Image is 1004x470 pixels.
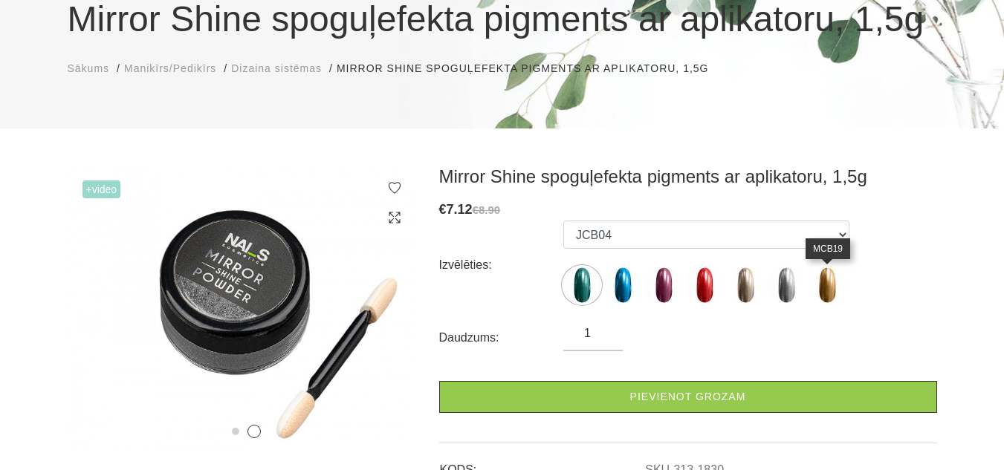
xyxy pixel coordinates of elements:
li: Mirror Shine spoguļefekta pigments ar aplikatoru, 1,5g [337,61,723,76]
a: Sākums [68,61,110,76]
h3: Mirror Shine spoguļefekta pigments ar aplikatoru, 1,5g [439,166,937,188]
button: 1 of 2 [232,428,239,435]
div: Izvēlēties: [439,253,564,277]
img: ... [604,267,641,304]
img: ... [727,267,764,304]
a: Pievienot grozam [439,381,937,413]
img: ... [809,267,846,304]
span: Dizaina sistēmas [231,62,322,74]
span: 7.12 [447,202,473,217]
span: Sākums [68,62,110,74]
img: ... [563,267,600,304]
label: Nav atlikumā [645,267,682,304]
span: +Video [82,180,121,198]
div: Daudzums: [439,326,564,350]
span: € [439,202,447,217]
img: ... [645,267,682,304]
img: ... [768,267,805,304]
img: ... [68,166,417,450]
a: Manikīrs/Pedikīrs [124,61,216,76]
span: Manikīrs/Pedikīrs [124,62,216,74]
a: Dizaina sistēmas [231,61,322,76]
img: ... [686,267,723,304]
button: 2 of 2 [247,425,261,438]
s: €8.90 [473,203,501,216]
